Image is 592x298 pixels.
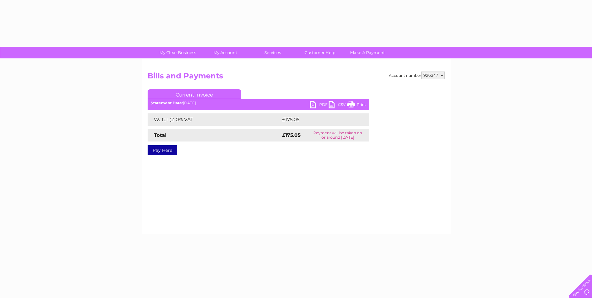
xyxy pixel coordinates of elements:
[148,113,281,126] td: Water @ 0% VAT
[282,132,301,138] strong: £175.05
[389,72,445,79] div: Account number
[148,89,241,99] a: Current Invoice
[247,47,298,58] a: Services
[294,47,346,58] a: Customer Help
[152,47,203,58] a: My Clear Business
[151,101,183,105] b: Statement Date:
[148,145,177,155] a: Pay Here
[306,129,369,142] td: Payment will be taken on or around [DATE]
[310,101,329,110] a: PDF
[199,47,251,58] a: My Account
[148,101,369,105] div: [DATE]
[342,47,393,58] a: Make A Payment
[329,101,347,110] a: CSV
[154,132,167,138] strong: Total
[148,72,445,83] h2: Bills and Payments
[281,113,358,126] td: £175.05
[347,101,366,110] a: Print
